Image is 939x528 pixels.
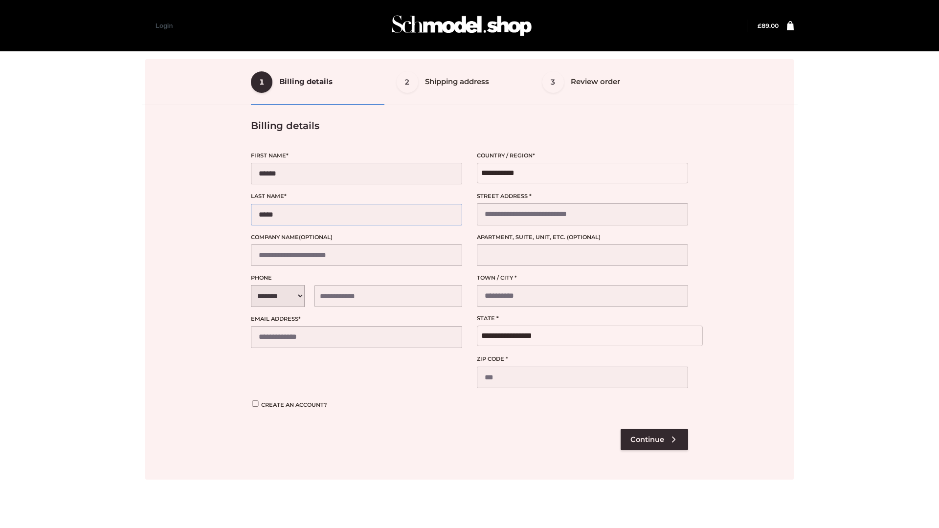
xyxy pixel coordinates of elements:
a: Login [156,22,173,29]
span: £ [758,22,761,29]
img: Schmodel Admin 964 [388,6,535,45]
bdi: 89.00 [758,22,779,29]
a: £89.00 [758,22,779,29]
